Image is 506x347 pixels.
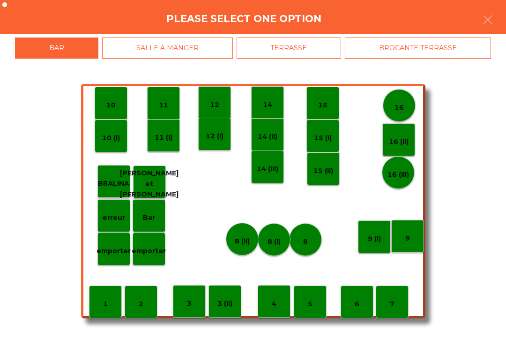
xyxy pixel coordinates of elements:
[313,166,333,176] p: 15 (II)
[206,131,223,142] p: 12 (I)
[257,164,278,174] p: 14 (III)
[308,299,313,309] p: 5
[394,102,404,113] p: 16
[272,298,276,309] p: 4
[187,298,192,309] p: 3
[390,299,394,309] p: 7
[217,298,232,309] p: 3 (II)
[159,100,168,111] p: 11
[166,12,321,26] h4: Please select one option
[102,38,233,59] div: SALLE A MANGER
[97,246,131,256] p: emporter
[132,246,166,256] p: emporter
[368,234,381,244] p: 9 (I)
[268,236,281,247] p: 8 (I)
[102,133,120,143] p: 10 (I)
[405,233,410,244] p: 9
[263,99,272,110] p: 14
[345,38,491,59] div: BROCANTE TERRASSE
[106,100,116,111] p: 10
[387,169,409,180] p: 16 (III)
[139,299,143,309] p: 2
[210,99,219,110] p: 12
[235,236,250,247] p: 8 (II)
[318,100,327,111] p: 15
[258,131,277,142] p: 14 (II)
[143,212,155,223] p: Bar
[15,38,98,59] div: BAR
[389,136,409,147] p: 16 (II)
[303,236,308,247] p: 8
[237,38,342,59] div: TERRASSE
[314,133,332,143] p: 15 (I)
[355,299,359,309] p: 6
[103,299,108,309] p: 1
[103,212,125,223] p: erreur
[155,132,172,143] p: 11 (I)
[98,178,129,189] p: BRALINA
[120,168,179,200] p: [PERSON_NAME] et [PERSON_NAME]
